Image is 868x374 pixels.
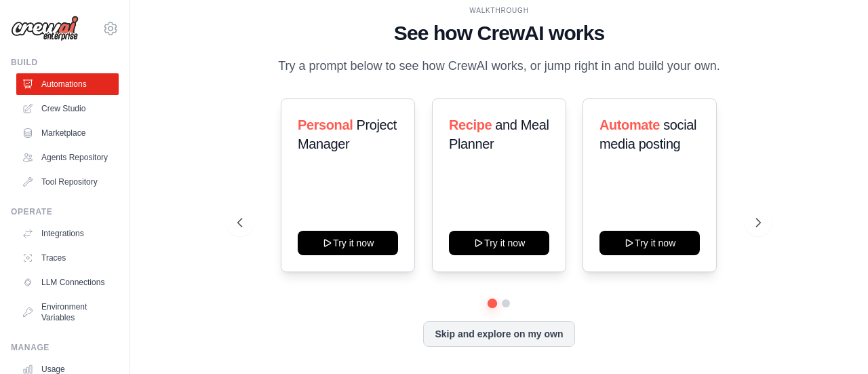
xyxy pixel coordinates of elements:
[237,5,760,16] div: WALKTHROUGH
[271,56,727,76] p: Try a prompt below to see how CrewAI works, or jump right in and build your own.
[11,16,79,41] img: Logo
[16,122,119,144] a: Marketplace
[11,342,119,353] div: Manage
[11,206,119,217] div: Operate
[16,98,119,119] a: Crew Studio
[599,117,660,132] span: Automate
[423,321,574,347] button: Skip and explore on my own
[16,147,119,168] a: Agents Repository
[11,57,119,68] div: Build
[16,73,119,95] a: Automations
[16,272,119,293] a: LLM Connections
[16,296,119,329] a: Environment Variables
[16,223,119,244] a: Integrations
[298,117,397,151] span: Project Manager
[237,21,760,45] h1: See how CrewAI works
[298,231,398,255] button: Try it now
[449,117,549,151] span: and Meal Planner
[449,231,549,255] button: Try it now
[16,247,119,269] a: Traces
[599,231,700,255] button: Try it now
[16,171,119,193] a: Tool Repository
[449,117,492,132] span: Recipe
[599,117,696,151] span: social media posting
[298,117,353,132] span: Personal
